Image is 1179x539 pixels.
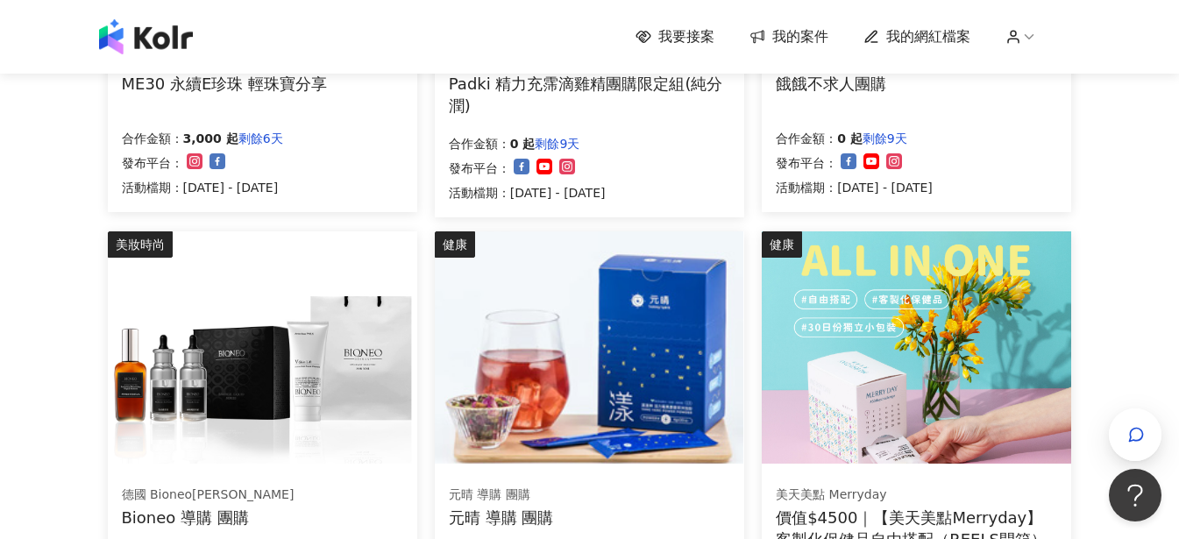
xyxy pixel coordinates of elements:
p: 合作金額： [449,133,510,154]
p: 剩餘9天 [863,128,907,149]
p: 合作金額： [776,128,837,149]
p: 3,000 起 [183,128,238,149]
p: 發布平台： [776,152,837,174]
p: 活動檔期：[DATE] - [DATE] [122,177,283,198]
p: 剩餘9天 [535,133,579,154]
p: 合作金額： [122,128,183,149]
p: 0 起 [510,133,536,154]
a: 我要接案 [636,27,714,46]
div: Bioneo 導購 團購 [122,507,295,528]
div: 元晴 導購 團購 [449,507,553,528]
div: 美天美點 Merryday [776,486,1056,504]
div: 德國 Bioneo[PERSON_NAME] [122,486,295,504]
a: 我的案件 [749,27,828,46]
img: 漾漾神｜活力莓果康普茶沖泡粉 [435,231,743,464]
div: 美妝時尚 [108,231,173,258]
p: 剩餘6天 [238,128,283,149]
img: 百妮保濕逆齡美白系列 [108,231,416,464]
a: 我的網紅檔案 [863,27,970,46]
p: 活動檔期：[DATE] - [DATE] [776,177,933,198]
p: 0 起 [837,128,863,149]
div: Padki 精力充霈滴雞精團購限定組(純分潤) [449,73,730,117]
iframe: Help Scout Beacon - Open [1109,469,1161,521]
div: ME30 永續E珍珠 輕珠寶分享 [122,73,328,95]
img: 客製化保健食品 [762,231,1070,464]
div: 健康 [762,231,802,258]
span: 我的案件 [772,27,828,46]
p: 活動檔期：[DATE] - [DATE] [449,182,606,203]
p: 發布平台： [122,152,183,174]
p: 發布平台： [449,158,510,179]
div: 健康 [435,231,475,258]
div: 元晴 導購 團購 [449,486,553,504]
div: 餓餓不求人團購 [776,73,886,95]
span: 我要接案 [658,27,714,46]
img: logo [99,19,193,54]
span: 我的網紅檔案 [886,27,970,46]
